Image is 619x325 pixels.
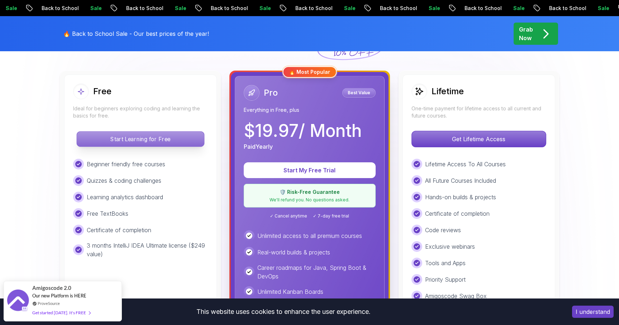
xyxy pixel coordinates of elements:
[425,242,475,251] p: Exclusive webinars
[270,213,307,219] span: ✓ Cancel anytime
[288,5,337,12] p: Back to School
[519,25,533,42] p: Grab Now
[168,5,191,12] p: Sale
[313,213,349,219] span: ✓ 7-day free trial
[425,160,506,168] p: Lifetime Access To All Courses
[411,135,546,143] a: Get Lifetime Access
[422,5,444,12] p: Sale
[572,306,614,318] button: Accept cookies
[542,5,591,12] p: Back to School
[76,131,204,147] button: Start Learning for Free
[506,5,529,12] p: Sale
[412,131,546,147] p: Get Lifetime Access
[257,248,330,257] p: Real-world builds & projects
[425,193,496,201] p: Hands-on builds & projects
[244,167,376,174] a: Start My Free Trial
[411,105,546,119] p: One-time payment for lifetime access to all current and future courses.
[83,5,106,12] p: Sale
[244,162,376,178] button: Start My Free Trial
[87,176,161,185] p: Quizzes & coding challenges
[7,290,29,313] img: provesource social proof notification image
[425,176,496,185] p: All Future Courses Included
[63,29,209,38] p: 🔥 Back to School Sale - Our best prices of the year!
[425,209,490,218] p: Certificate of completion
[257,231,362,240] p: Unlimited access to all premium courses
[425,292,487,300] p: Amigoscode Swag Box
[264,87,278,99] h2: Pro
[87,160,165,168] p: Beginner friendly free courses
[244,142,273,151] p: Paid Yearly
[32,284,71,292] span: Amigoscode 2.0
[32,293,86,298] span: Our new Platform is HERE
[257,263,376,281] p: Career roadmaps for Java, Spring Boot & DevOps
[244,106,376,114] p: Everything in Free, plus
[337,5,360,12] p: Sale
[73,105,208,119] p: Ideal for beginners exploring coding and learning the basics for free.
[252,5,275,12] p: Sale
[87,241,208,258] p: 3 months IntelliJ IDEA Ultimate license ($249 value)
[248,197,371,203] p: We'll refund you. No questions asked.
[38,300,60,306] a: ProveSource
[87,193,163,201] p: Learning analytics dashboard
[204,5,252,12] p: Back to School
[425,259,466,267] p: Tools and Apps
[432,86,464,97] h2: Lifetime
[343,89,375,96] p: Best Value
[34,5,83,12] p: Back to School
[93,86,111,97] h2: Free
[425,226,461,234] p: Code reviews
[425,275,466,284] p: Priority Support
[373,5,422,12] p: Back to School
[32,309,90,317] div: Get started [DATE]. It's FREE
[73,135,208,143] a: Start Learning for Free
[257,287,323,296] p: Unlimited Kanban Boards
[119,5,168,12] p: Back to School
[87,209,128,218] p: Free TextBooks
[248,188,371,196] p: 🛡️ Risk-Free Guarantee
[77,132,204,147] p: Start Learning for Free
[252,166,367,175] p: Start My Free Trial
[411,131,546,147] button: Get Lifetime Access
[5,304,561,320] div: This website uses cookies to enhance the user experience.
[591,5,614,12] p: Sale
[244,122,362,139] p: $ 19.97 / Month
[457,5,506,12] p: Back to School
[87,226,151,234] p: Certificate of completion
